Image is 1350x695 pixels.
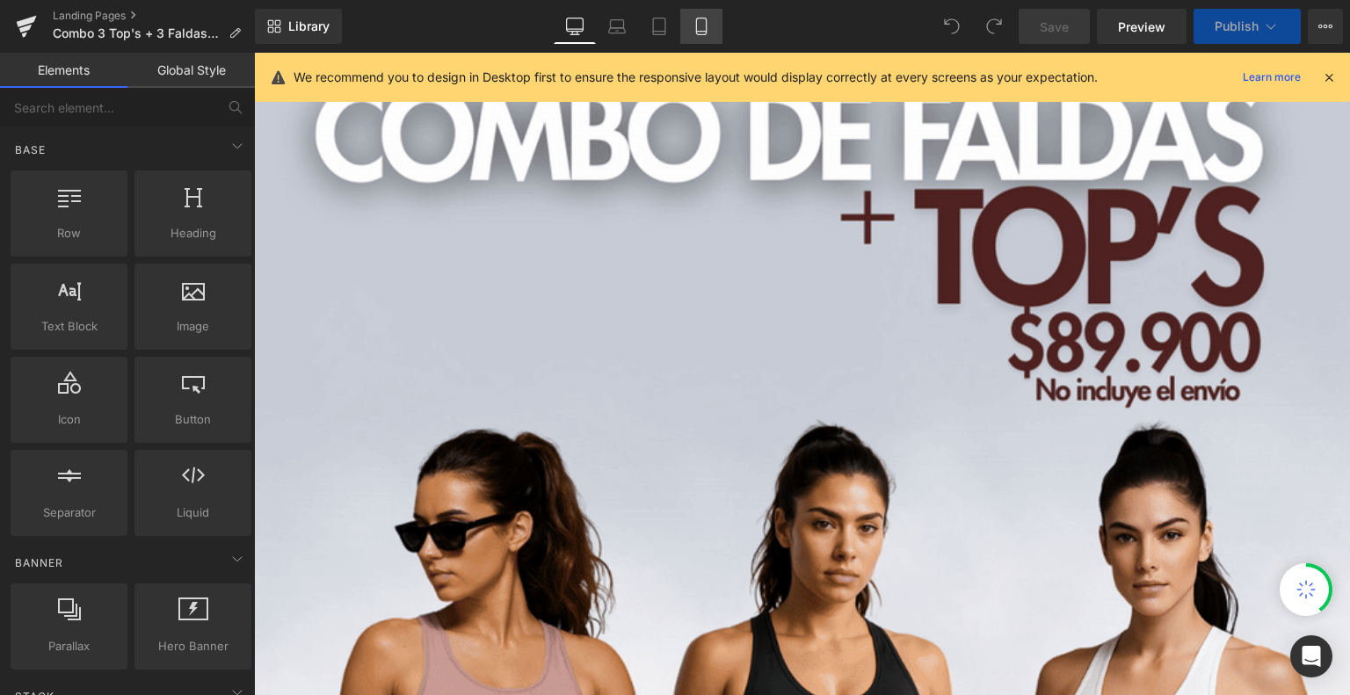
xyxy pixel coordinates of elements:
span: Image [140,317,246,336]
a: Tablet [638,9,680,44]
div: Open Intercom Messenger [1290,635,1332,677]
button: Publish [1194,9,1301,44]
button: More [1308,9,1343,44]
span: Parallax [16,637,122,655]
span: Base [13,141,47,158]
span: Save [1040,18,1069,36]
a: Desktop [554,9,596,44]
span: Heading [140,224,246,243]
span: Library [288,18,330,34]
span: Hero Banner [140,637,246,655]
span: Liquid [140,503,246,522]
span: Preview [1118,18,1165,36]
a: New Library [255,9,342,44]
a: Mobile [680,9,722,44]
a: Laptop [596,9,638,44]
span: Row [16,224,122,243]
span: Text Block [16,317,122,336]
a: Landing Pages [53,9,255,23]
button: Redo [976,9,1012,44]
span: Publish [1215,19,1259,33]
span: Banner [13,554,65,571]
a: Learn more [1236,67,1308,88]
a: Global Style [127,53,255,88]
a: Preview [1097,9,1187,44]
p: We recommend you to design in Desktop first to ensure the responsive layout would display correct... [294,68,1098,87]
span: Separator [16,503,122,522]
span: Button [140,410,246,429]
button: Undo [934,9,969,44]
span: Icon [16,410,122,429]
span: Combo 3 Top's + 3 Faldas Add [53,26,221,40]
